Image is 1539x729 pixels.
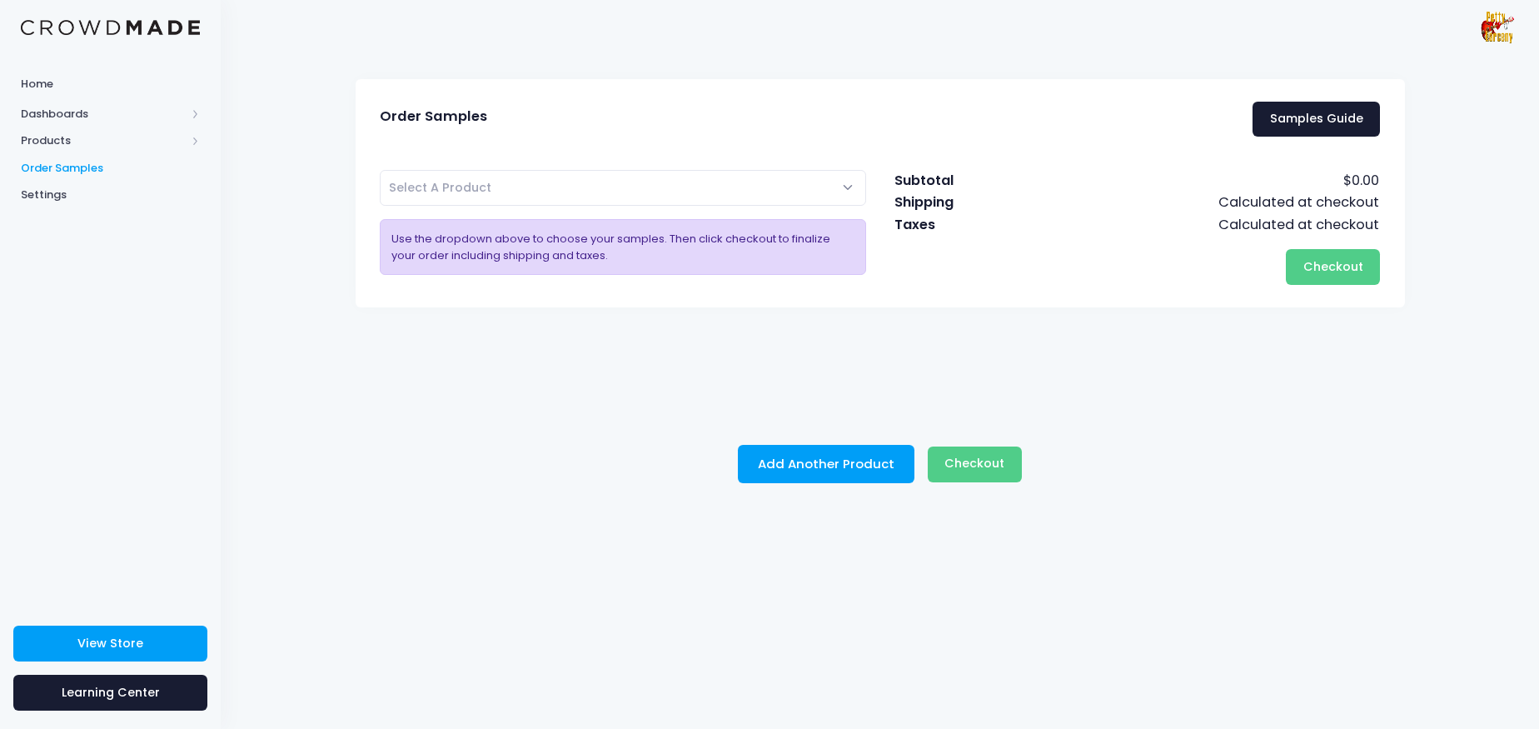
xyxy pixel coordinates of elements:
[1481,11,1514,44] img: User
[21,76,200,92] span: Home
[77,635,143,652] span: View Store
[389,179,491,197] span: Select A Product
[13,626,207,662] a: View Store
[62,684,160,701] span: Learning Center
[21,187,200,203] span: Settings
[928,447,1022,482] button: Checkout
[1286,249,1380,285] button: Checkout
[380,108,487,125] span: Order Samples
[21,132,186,149] span: Products
[944,455,1004,472] span: Checkout
[21,160,200,177] span: Order Samples
[380,219,867,275] div: Use the dropdown above to choose your samples. Then click checkout to finalize your order includi...
[894,170,1026,192] td: Subtotal
[894,192,1026,213] td: Shipping
[21,106,186,122] span: Dashboards
[1026,170,1380,192] td: $0.00
[389,179,491,196] span: Select A Product
[738,445,914,483] button: Add Another Product
[1026,214,1380,236] td: Calculated at checkout
[13,675,207,711] a: Learning Center
[21,20,200,36] img: Logo
[1253,102,1380,137] a: Samples Guide
[380,170,867,206] span: Select A Product
[1303,258,1363,275] span: Checkout
[894,214,1026,236] td: Taxes
[1026,192,1380,213] td: Calculated at checkout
